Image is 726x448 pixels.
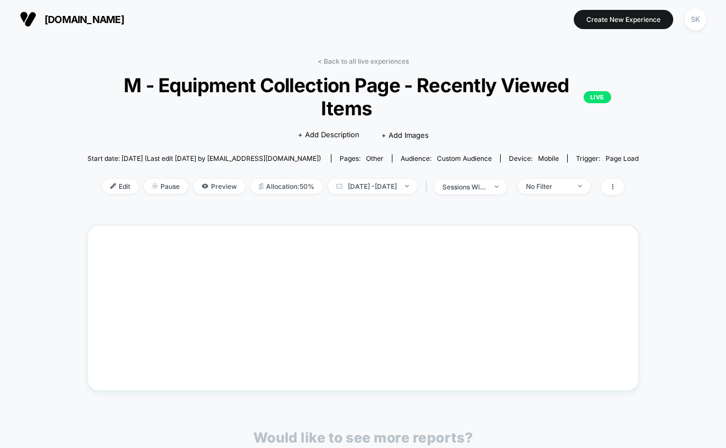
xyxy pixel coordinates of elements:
div: SK [685,9,706,30]
img: end [152,183,158,189]
div: Trigger: [576,154,639,163]
span: + Add Description [298,130,359,141]
span: Preview [193,179,245,194]
img: end [405,185,409,187]
img: end [495,186,498,188]
span: mobile [538,154,559,163]
div: sessions with impression [442,183,486,191]
div: Pages: [340,154,384,163]
span: Custom Audience [437,154,492,163]
span: Edit [102,179,138,194]
span: Pause [144,179,188,194]
p: LIVE [584,91,611,103]
button: [DOMAIN_NAME] [16,10,128,28]
img: end [578,185,582,187]
img: calendar [336,183,342,189]
span: [DOMAIN_NAME] [45,14,124,25]
span: [DATE] - [DATE] [328,179,417,194]
span: + Add Images [381,131,429,139]
span: Device: [500,154,567,163]
span: Allocation: 50% [251,179,323,194]
span: | [423,179,434,195]
span: other [366,154,384,163]
span: M - Equipment Collection Page - Recently Viewed Items [115,74,611,120]
div: Audience: [401,154,492,163]
img: Visually logo [20,11,36,27]
img: edit [110,183,116,189]
div: No Filter [526,182,570,191]
img: rebalance [259,183,263,189]
button: Create New Experience [574,10,673,29]
span: Start date: [DATE] (Last edit [DATE] by [EMAIL_ADDRESS][DOMAIN_NAME]) [87,154,321,163]
button: SK [681,8,710,31]
p: Would like to see more reports? [253,429,473,446]
a: < Back to all live experiences [318,57,409,65]
span: Page Load [606,154,639,163]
